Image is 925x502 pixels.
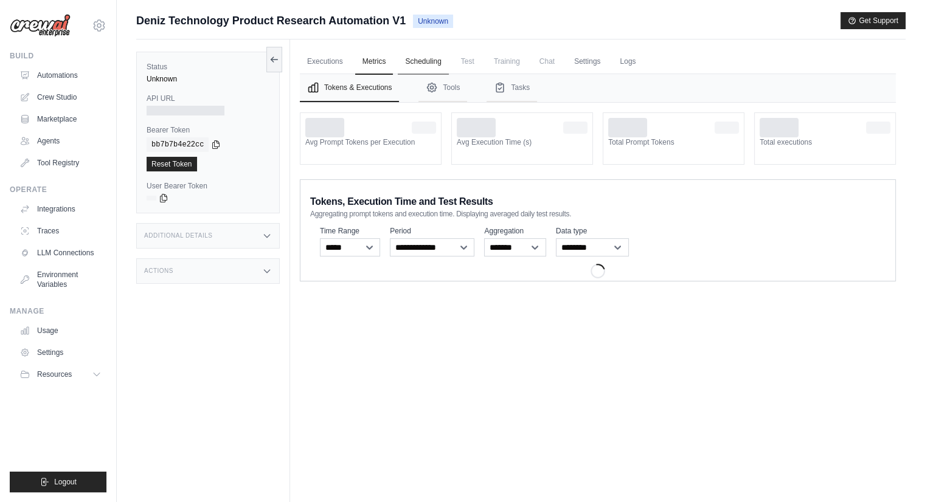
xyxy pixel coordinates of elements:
label: Bearer Token [147,125,269,135]
button: Resources [15,365,106,384]
dt: Avg Prompt Tokens per Execution [305,137,436,147]
a: Usage [15,321,106,340]
a: Settings [15,343,106,362]
span: Test [454,49,482,74]
a: Settings [567,49,608,75]
a: Logs [612,49,643,75]
div: Operate [10,185,106,194]
a: Environment Variables [15,265,106,294]
a: Crew Studio [15,88,106,107]
a: Agents [15,131,106,151]
label: Period [390,226,474,236]
div: Unknown [147,74,269,84]
a: Executions [300,49,350,75]
img: Logo [10,14,71,37]
label: Data type [556,226,629,236]
a: LLM Connections [15,243,106,263]
label: Time Range [320,226,380,236]
button: Tools [418,74,467,102]
span: Training is not available until the deployment is complete [487,49,527,74]
span: Aggregating prompt tokens and execution time. Displaying averaged daily test results. [310,209,571,219]
button: Tokens & Executions [300,74,399,102]
div: Manage [10,306,106,316]
a: Automations [15,66,106,85]
label: API URL [147,94,269,103]
button: Tasks [487,74,537,102]
a: Traces [15,221,106,241]
a: Integrations [15,199,106,219]
a: Metrics [355,49,393,75]
h3: Additional Details [144,232,212,239]
h3: Actions [144,267,173,275]
label: Status [147,62,269,72]
span: Tokens, Execution Time and Test Results [310,194,493,209]
button: Logout [10,472,106,492]
button: Get Support [840,12,906,29]
a: Tool Registry [15,153,106,173]
label: Aggregation [484,226,546,236]
span: Deniz Technology Product Research Automation V1 [136,12,406,29]
a: Reset Token [147,157,197,171]
span: Logout [54,477,77,487]
dt: Total Prompt Tokens [608,137,739,147]
span: Resources [37,370,72,379]
dt: Total executions [760,137,890,147]
nav: Tabs [300,74,896,102]
span: Unknown [413,15,453,28]
code: bb7b7b4e22cc [147,137,209,152]
div: Build [10,51,106,61]
a: Marketplace [15,109,106,129]
dt: Avg Execution Time (s) [457,137,587,147]
a: Scheduling [398,49,448,75]
span: Chat is not available until the deployment is complete [532,49,562,74]
label: User Bearer Token [147,181,269,191]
